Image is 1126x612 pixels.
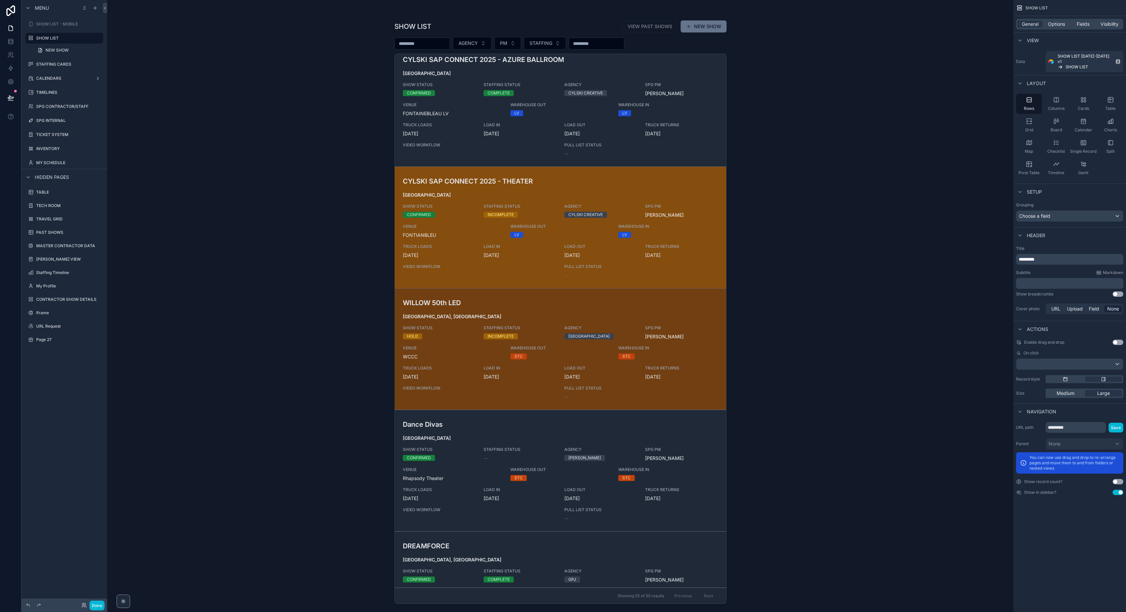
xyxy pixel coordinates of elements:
a: TRAVEL GRID [25,214,103,224]
div: CYLSKI CREATIVE [568,212,603,218]
label: URL Request [36,324,102,329]
span: TRUCK RETURNS [645,122,718,128]
span: TRUCK RETURNS [645,365,718,371]
a: SPG INTERNAL [25,115,103,126]
span: Large [1097,390,1110,397]
span: [DATE] [645,495,718,502]
label: Data [1016,59,1043,64]
span: STAFFING STATUS [484,568,556,574]
a: CALENDARS [25,73,103,84]
span: AGENCY [564,447,637,452]
h3: CYLSKI SAP CONNECT 2025 - AZURE BALLROOM [403,55,610,65]
span: STAFFING [529,40,552,47]
button: Columns [1043,94,1069,114]
label: TECH ROOM [36,203,102,208]
span: LOAD IN [484,244,556,249]
span: [DATE] [484,495,556,502]
h3: CYLSKI SAP CONNECT 2025 - THEATER [403,176,610,186]
a: SHOW LIST [DATE]-[DATE] v1SHOW LIST [1046,51,1123,72]
button: Select Button [524,37,566,50]
label: Show in sidebar? [1024,490,1056,495]
a: Staffing Timeline [25,267,103,278]
span: VENUE [403,102,503,108]
span: Pivot Table [1018,170,1040,176]
label: Staffing Timeline [36,270,102,275]
span: STAFFING STATUS [484,447,556,452]
h3: DREAMFORCE [403,541,610,551]
label: STAFFING CARDS [36,62,102,67]
span: [DATE] [403,252,476,259]
a: TABLE [25,187,103,198]
div: STC [514,353,523,359]
label: SPG INTERNAL [36,118,102,123]
label: SHOW LIST [36,36,99,41]
a: [PERSON_NAME] [645,212,684,218]
span: Cards [1078,106,1089,111]
span: LOAD IN [484,487,556,492]
span: [DATE] [645,130,718,137]
span: VIDEO WORKFLOW [403,264,557,269]
a: SPG CONTRACTOR/STAFF [25,101,103,112]
a: CYLSKI SAP CONNECT 2025 - THEATER[GEOGRAPHIC_DATA]SHOW STATUSCONFIRMEDSTAFFING STATUSINCOMPLETEAG... [395,166,726,288]
span: [DATE] [645,252,718,259]
div: STC [514,475,523,481]
span: WAREHOUSE OUT [510,224,610,229]
span: Checklist [1047,149,1065,154]
span: VIDEO WORKFLOW [403,386,557,391]
span: WAREHOUSE IN [618,345,691,351]
a: [PERSON_NAME] [645,455,684,462]
span: PULL LIST STATUS [564,142,637,148]
div: INCOMPLETE [488,333,514,339]
span: Options [1048,21,1065,27]
span: LOAD OUT [564,244,637,249]
label: Show record count? [1024,479,1062,484]
button: Single Record [1070,137,1096,157]
span: Rhapsody Theater [403,475,503,482]
span: Actions [1027,326,1048,333]
label: SPG CONTRACTOR/STAFF [36,104,102,109]
a: Dance Divas[GEOGRAPHIC_DATA]SHOW STATUSCONFIRMEDSTAFFING STATUS--AGENCY[PERSON_NAME]SPG PM[PERSON... [395,410,726,531]
label: My Profile [36,283,102,289]
label: URL path [1016,425,1043,430]
span: Grid [1025,127,1033,133]
span: [DATE] [564,130,637,137]
span: Calendar [1075,127,1092,133]
span: VENUE [403,345,503,351]
span: LOAD OUT [564,365,637,371]
span: TRUCK LOADS [403,122,476,128]
strong: [GEOGRAPHIC_DATA] [403,192,451,198]
span: WAREHOUSE IN [618,102,691,108]
span: SPG PM [645,325,718,331]
a: SHOW LIST [25,33,103,44]
span: Field [1089,305,1099,312]
span: SPG PM [645,204,718,209]
span: Setup [1027,189,1042,195]
a: MY SCHEDULE [25,157,103,168]
span: -- [564,150,568,157]
button: Save [1109,423,1123,432]
strong: [GEOGRAPHIC_DATA] [403,70,451,76]
span: WAREHOUSE OUT [510,345,610,351]
label: Iframe [36,310,102,316]
a: INVENTORY [25,143,103,154]
span: AGENCY [564,82,637,87]
span: SHOW STATUS [403,82,476,87]
div: CONFIRMED [407,212,431,218]
label: CONTRACTOR SHOW DETAILS [36,297,102,302]
p: You can now use drag and drop to re-arrange pages and move them to and from folders or nested views [1029,455,1119,471]
label: Subtitle [1016,270,1030,275]
span: VIDEO WORKFLOW [403,507,557,513]
label: MY SCHEDULE [36,160,102,165]
label: TICKET SYSTEM [36,132,102,137]
strong: [GEOGRAPHIC_DATA], [GEOGRAPHIC_DATA] [403,557,501,562]
div: CONFIRMED [407,455,431,461]
h3: WILLOW 50th LED [403,298,610,308]
span: TRUCK LOADS [403,487,476,492]
span: TRUCK LOADS [403,244,476,249]
div: [PERSON_NAME] [568,455,601,461]
a: Markdown [1096,270,1123,275]
div: COMPLETE [488,576,510,583]
label: Cover photo [1016,306,1043,312]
